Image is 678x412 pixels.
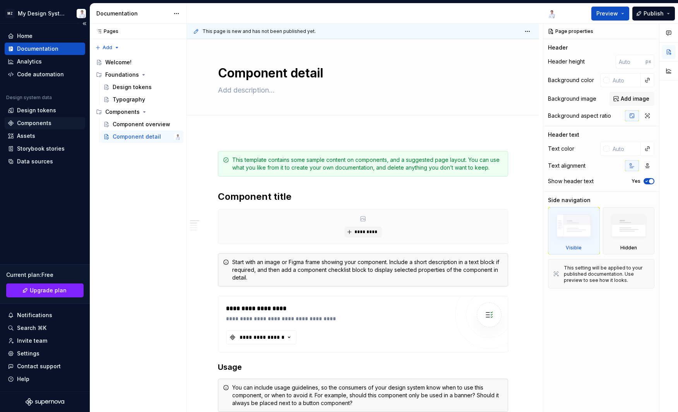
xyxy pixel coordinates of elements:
img: Christian Heydt [546,9,556,18]
div: Header text [548,131,579,139]
div: Text color [548,145,574,153]
button: Add [93,42,122,53]
div: Design tokens [113,83,152,91]
span: Preview [596,10,618,17]
div: Notifications [17,311,52,319]
button: Search ⌘K [5,322,85,334]
div: Background aspect ratio [548,112,611,120]
input: Auto [610,142,641,156]
div: Home [17,32,33,40]
div: Search ⌘K [17,324,46,332]
div: Component detail [113,133,161,141]
div: Header [548,44,568,51]
a: Welcome! [93,56,183,69]
div: Data sources [17,158,53,165]
div: Typography [113,96,145,103]
a: Data sources [5,155,85,168]
h2: Component title [218,191,508,203]
div: Background image [548,95,596,103]
div: Component overview [113,120,170,128]
div: Settings [17,350,39,357]
a: Assets [5,130,85,142]
div: Invite team [17,337,47,345]
div: Hidden [620,245,637,251]
span: Publish [644,10,664,17]
div: Design system data [6,94,52,101]
a: Storybook stories [5,142,85,155]
span: Upgrade plan [30,287,67,294]
input: Auto [610,73,641,87]
div: Start with an image or Figma frame showing your component. Include a short description in a text ... [232,258,503,282]
div: Help [17,375,29,383]
button: Contact support [5,360,85,373]
button: Publish [632,7,675,21]
div: Pages [93,28,118,34]
div: Visible [548,207,600,254]
div: Foundations [93,69,183,81]
a: Component overview [100,118,183,130]
button: Add image [610,92,654,106]
div: Show header text [548,177,594,185]
button: Upgrade plan [6,283,84,297]
div: My Design System [18,10,67,17]
div: Assets [17,132,35,140]
div: Background color [548,76,594,84]
a: Documentation [5,43,85,55]
div: Foundations [105,71,139,79]
svg: Supernova Logo [26,398,64,406]
a: Invite team [5,335,85,347]
a: Code automation [5,68,85,81]
div: Welcome! [105,58,132,66]
div: Current plan : Free [6,271,84,279]
a: Typography [100,93,183,106]
a: Components [5,117,85,129]
div: Contact support [17,362,61,370]
a: Settings [5,347,85,360]
div: You can include usage guidelines, so the consumers of your design system know when to use this co... [232,384,503,407]
div: Storybook stories [17,145,65,153]
img: Christian Heydt [77,9,86,18]
div: Documentation [17,45,58,53]
span: Add [103,45,112,51]
div: Visible [566,245,582,251]
div: Code automation [17,70,64,78]
h3: Usage [218,362,508,373]
div: Header height [548,58,585,65]
div: MZ [5,9,15,18]
a: Home [5,30,85,42]
a: Component detailChristian Heydt [100,130,183,143]
a: Design tokens [100,81,183,93]
textarea: Component detail [216,64,507,82]
div: Side navigation [548,196,591,204]
div: This setting will be applied to your published documentation. Use preview to see how it looks. [564,265,649,283]
button: Preview [591,7,629,21]
div: Documentation [96,10,169,17]
div: This template contains some sample content on components, and a suggested page layout. You can us... [232,156,503,172]
div: Analytics [17,58,42,65]
div: Design tokens [17,106,56,114]
button: Notifications [5,309,85,321]
a: Analytics [5,55,85,68]
div: Hidden [603,207,655,254]
label: Yes [632,178,640,184]
span: This page is new and has not been published yet. [202,28,316,34]
span: Add image [621,95,649,103]
button: Help [5,373,85,385]
div: Components [105,108,140,116]
div: Components [17,119,51,127]
button: MZMy Design SystemChristian Heydt [2,5,88,22]
div: Components [93,106,183,118]
div: Page tree [93,56,183,143]
div: Text alignment [548,162,586,170]
p: px [645,58,651,65]
input: Auto [616,55,645,69]
img: Christian Heydt [174,134,180,140]
a: Design tokens [5,104,85,117]
button: Collapse sidebar [79,18,90,29]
